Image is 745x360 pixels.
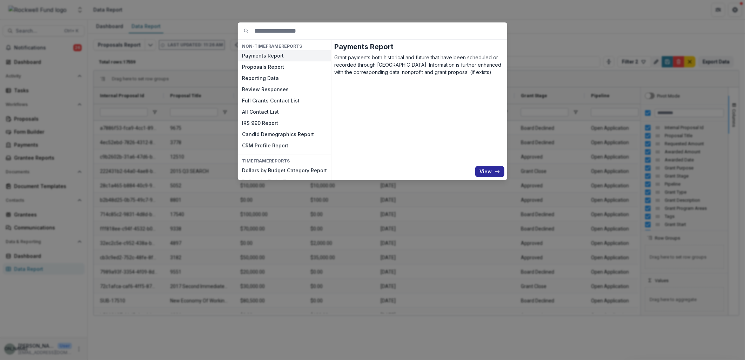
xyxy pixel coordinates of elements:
[238,50,331,61] button: Payments Report
[238,106,331,118] button: All Contact List
[238,157,331,165] h4: TIMEFRAME Reports
[238,129,331,140] button: Candid Demographics Report
[238,95,331,106] button: Full Grants Contact List
[238,61,331,73] button: Proposals Report
[238,73,331,84] button: Reporting Data
[238,176,331,188] button: Dollars by Entity Tags
[238,165,331,176] button: Dollars by Budget Category Report
[238,84,331,95] button: Review Responses
[334,42,504,51] h2: Payments Report
[238,140,331,151] button: CRM Profile Report
[238,42,331,50] h4: NON-TIMEFRAME Reports
[238,118,331,129] button: IRS 990 Report
[475,166,504,177] button: View
[334,54,504,76] p: Grant payments both historical and future that have been scheduled or recorded through [GEOGRAPHI...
